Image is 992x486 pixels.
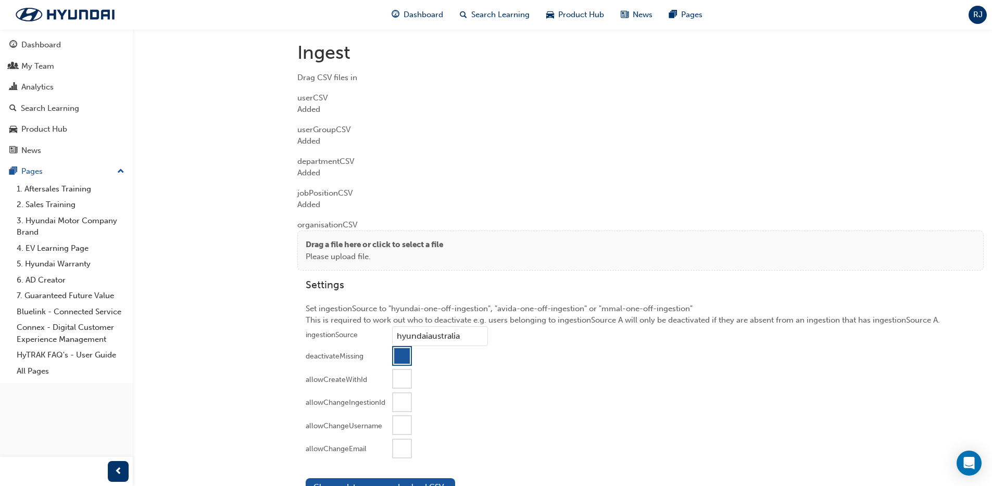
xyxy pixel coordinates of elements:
div: Drag a file here or click to select a filePlease upload file. [297,231,984,271]
div: Added [297,104,984,116]
div: allowCreateWithId [306,375,367,385]
span: Search Learning [471,9,530,21]
span: car-icon [546,8,554,21]
a: News [4,141,129,160]
p: Please upload file. [306,251,443,263]
button: RJ [969,6,987,24]
input: ingestionSource [392,326,488,346]
div: allowChangeUsername [306,421,382,431]
a: 2. Sales Training [12,197,129,213]
div: deactivateMissing [306,351,363,362]
span: Pages [681,9,702,21]
div: Product Hub [21,123,67,135]
div: Pages [21,165,43,177]
button: Pages [4,162,129,181]
span: search-icon [9,104,17,113]
div: Analytics [21,81,54,93]
span: people-icon [9,62,17,71]
div: Search Learning [21,103,79,114]
div: userGroup CSV [297,116,984,147]
div: allowChangeEmail [306,444,367,454]
div: department CSV [297,147,984,179]
div: News [21,145,41,157]
span: news-icon [9,146,17,156]
a: 3. Hyundai Motor Company Brand [12,213,129,240]
span: prev-icon [115,465,122,478]
a: Analytics [4,78,129,97]
a: Product Hub [4,120,129,139]
a: Bluelink - Connected Service [12,304,129,320]
span: chart-icon [9,83,17,92]
div: Dashboard [21,39,61,51]
div: jobPosition CSV [297,179,984,211]
img: Trak [5,4,125,25]
span: up-icon [117,165,124,178]
span: News [633,9,652,21]
a: My Team [4,57,129,76]
div: allowChangeIngestionId [306,398,385,408]
a: guage-iconDashboard [383,4,451,25]
div: organisation CSV [297,211,984,271]
button: DashboardMy TeamAnalyticsSearch LearningProduct HubNews [4,33,129,162]
a: 7. Guaranteed Future Value [12,288,129,304]
span: news-icon [621,8,629,21]
p: Drag a file here or click to select a file [306,239,443,251]
a: car-iconProduct Hub [538,4,612,25]
a: news-iconNews [612,4,661,25]
div: user CSV [297,84,984,116]
span: search-icon [460,8,467,21]
span: pages-icon [9,167,17,176]
h3: Settings [306,279,975,291]
a: All Pages [12,363,129,379]
div: Drag CSV files in [297,72,984,84]
a: 1. Aftersales Training [12,181,129,197]
span: car-icon [9,125,17,134]
div: Added [297,135,984,147]
div: Added [297,199,984,211]
span: Dashboard [404,9,443,21]
span: guage-icon [392,8,399,21]
a: 5. Hyundai Warranty [12,256,129,272]
a: Search Learning [4,99,129,118]
span: guage-icon [9,41,17,50]
span: pages-icon [669,8,677,21]
a: search-iconSearch Learning [451,4,538,25]
div: Open Intercom Messenger [957,451,982,476]
a: 6. AD Creator [12,272,129,288]
div: Set ingestionSource to "hyundai-one-off-ingestion", "avida-one-off-ingestion" or "mmal-one-off-in... [297,271,984,470]
h1: Ingest [297,41,984,64]
div: ingestionSource [306,330,358,340]
span: Product Hub [558,9,604,21]
a: Dashboard [4,35,129,55]
span: RJ [973,9,983,21]
div: My Team [21,60,54,72]
a: pages-iconPages [661,4,711,25]
a: 4. EV Learning Page [12,240,129,257]
a: HyTRAK FAQ's - User Guide [12,347,129,363]
div: Added [297,167,984,179]
a: Connex - Digital Customer Experience Management [12,319,129,347]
